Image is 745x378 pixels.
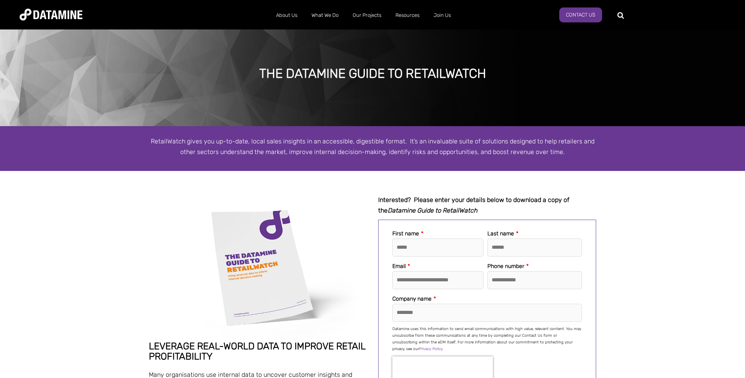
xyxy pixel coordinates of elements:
[388,5,426,26] a: Resources
[419,347,442,351] a: Privacy Policy
[20,9,82,20] img: Datamine
[378,196,569,214] strong: Interested? Please enter your details below to download a copy of the
[426,5,458,26] a: Join Us
[304,5,346,26] a: What We Do
[392,230,419,237] span: First name
[149,341,365,362] span: Leverage real-world data to improve retail profitability
[149,136,597,157] p: RetailWatch gives you up-to-date, local sales insights in an accessible, digestible format. It’s ...
[392,326,582,352] p: Datamine uses this information to send email communications with high value, relevant content. Yo...
[487,230,514,237] span: Last name
[149,195,367,340] img: Datamine Guide to RetailWatch Market Share cover
[487,263,524,270] span: Phone number
[388,207,477,214] em: Datamine Guide to RetailWatch
[392,295,432,302] span: Company name
[84,67,660,81] div: The datamine guide to RetailWatch
[269,5,304,26] a: About Us
[346,5,388,26] a: Our Projects
[559,7,602,22] a: Contact Us
[392,263,406,270] span: Email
